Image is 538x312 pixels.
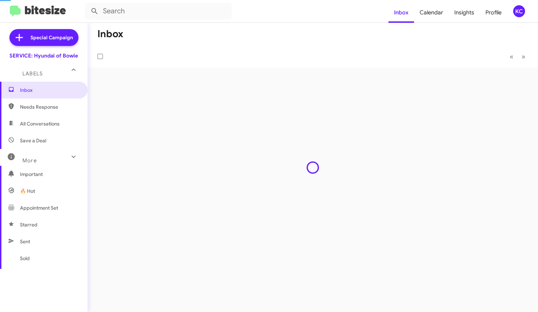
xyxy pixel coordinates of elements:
[20,120,60,127] span: All Conversations
[522,52,525,61] span: »
[85,3,232,20] input: Search
[22,157,37,164] span: More
[20,103,80,110] span: Needs Response
[22,70,43,77] span: Labels
[414,2,449,23] a: Calendar
[20,255,30,262] span: Sold
[517,49,530,64] button: Next
[20,188,35,195] span: 🔥 Hot
[20,171,80,178] span: Important
[97,28,123,40] h1: Inbox
[20,238,30,245] span: Sent
[480,2,507,23] a: Profile
[513,5,525,17] div: KC
[505,49,518,64] button: Previous
[506,49,530,64] nav: Page navigation example
[20,204,58,211] span: Appointment Set
[20,137,46,144] span: Save a Deal
[388,2,414,23] a: Inbox
[30,34,73,41] span: Special Campaign
[510,52,513,61] span: «
[9,52,78,59] div: SERVICE: Hyundai of Bowie
[20,87,80,94] span: Inbox
[507,5,530,17] button: KC
[20,221,37,228] span: Starred
[449,2,480,23] a: Insights
[9,29,78,46] a: Special Campaign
